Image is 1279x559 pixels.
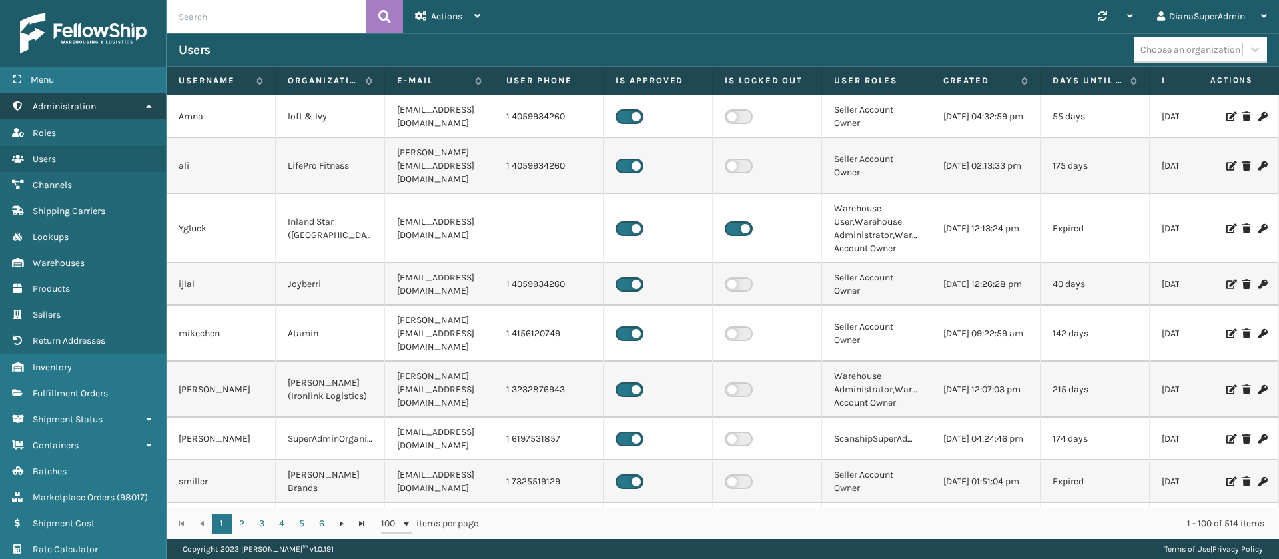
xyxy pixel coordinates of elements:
a: 1 [212,514,232,534]
td: 1 7325519129 [494,460,604,503]
td: Joyberri [276,263,385,306]
span: Menu [31,74,54,85]
td: ali [167,138,276,194]
i: Edit [1226,280,1234,289]
i: Change Password [1258,434,1266,444]
td: Warehouse User,Warehouse Administrator,Warehouse Account Owner [822,194,931,263]
td: Inland Star ([GEOGRAPHIC_DATA]) [276,194,385,263]
td: [DATE] 09:22:59 am [931,306,1041,362]
td: smiller [167,460,276,503]
td: 1 3232876943 [494,362,604,418]
td: [DATE] 04:56:57 pm [931,503,1041,546]
span: ( 98017 ) [117,492,148,503]
td: 175 days [1041,138,1150,194]
td: [PERSON_NAME] [167,418,276,460]
i: Edit [1226,385,1234,394]
a: Go to the next page [332,514,352,534]
td: SuperAdminOrganization [276,418,385,460]
label: User Roles [834,75,919,87]
td: [DATE] 12:13:24 pm [931,194,1041,263]
a: 5 [292,514,312,534]
td: [PERSON_NAME] [167,362,276,418]
td: [PERSON_NAME][EMAIL_ADDRESS][DOMAIN_NAME] [385,138,494,194]
span: Warehouses [33,257,85,269]
i: Edit [1226,329,1234,338]
td: [DATE] 02:13:33 pm [931,138,1041,194]
span: Batches [33,466,67,477]
td: [DATE] 04:52:38 pm [1150,362,1259,418]
i: Delete [1242,385,1250,394]
a: 6 [312,514,332,534]
span: Go to the next page [336,518,347,529]
i: Delete [1242,329,1250,338]
h3: Users [179,42,211,58]
i: Delete [1242,224,1250,233]
td: LifePro Fitness [276,138,385,194]
td: Seller Account Owner [822,460,931,503]
div: Choose an organization [1140,43,1240,57]
label: User phone [506,75,591,87]
a: 2 [232,514,252,534]
i: Delete [1242,477,1250,486]
i: Change Password [1258,385,1266,394]
label: Days until password expires [1053,75,1124,87]
td: 1 4059934260 [494,138,604,194]
a: Go to the last page [352,514,372,534]
span: Lookups [33,231,69,243]
td: [DATE] 01:57:08 pm [1150,418,1259,460]
span: Shipment Cost [33,518,95,529]
span: items per page [381,514,478,534]
td: [DATE] 08:35:13 am [1150,95,1259,138]
i: Delete [1242,434,1250,444]
i: Edit [1226,434,1234,444]
td: Seller Account Owner [822,263,931,306]
label: Last Seen [1162,75,1233,87]
td: Atamin [276,306,385,362]
label: Is Locked Out [725,75,809,87]
i: Edit [1226,224,1234,233]
td: [DATE] 08:12:54 pm [1150,194,1259,263]
img: logo [20,13,147,53]
td: Seller Account Owner [822,95,931,138]
i: Delete [1242,161,1250,171]
span: Actions [1168,69,1261,91]
td: Donnelley [167,503,276,546]
span: Go to the last page [356,518,367,529]
td: Fellowship - West [276,503,385,546]
span: Rate Calculator [33,544,98,555]
td: 215 days [1041,362,1150,418]
label: E-mail [397,75,468,87]
td: 142 days [1041,306,1150,362]
i: Change Password [1258,477,1266,486]
td: [DATE] 04:24:46 pm [931,418,1041,460]
td: ijlal [167,263,276,306]
label: Is Approved [616,75,700,87]
span: Users [33,153,56,165]
span: Sellers [33,309,61,320]
i: Edit [1226,477,1234,486]
i: Edit [1226,112,1234,121]
label: Created [943,75,1015,87]
td: Ygluck [167,194,276,263]
td: [EMAIL_ADDRESS][DOMAIN_NAME] [385,194,494,263]
td: [EMAIL_ADDRESS][DOMAIN_NAME] [385,503,494,546]
span: Products [33,283,70,294]
td: Expired [1041,460,1150,503]
a: 4 [272,514,292,534]
span: Marketplace Orders [33,492,115,503]
span: Channels [33,179,72,191]
span: Containers [33,440,79,451]
td: 1 6197531857 [494,418,604,460]
td: [DATE] 12:26:28 pm [931,263,1041,306]
td: [PERSON_NAME] Brands [276,460,385,503]
td: [EMAIL_ADDRESS][DOMAIN_NAME] [385,418,494,460]
td: 1 9096446292 [494,503,604,546]
a: Privacy Policy [1212,544,1263,554]
td: 55 days [1041,95,1150,138]
td: 1 4156120749 [494,306,604,362]
span: Shipping Carriers [33,205,105,217]
span: Shipment Status [33,414,103,425]
td: [PERSON_NAME] (Ironlink Logistics) [276,362,385,418]
td: [PERSON_NAME][EMAIL_ADDRESS][DOMAIN_NAME] [385,362,494,418]
span: 100 [381,517,401,530]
